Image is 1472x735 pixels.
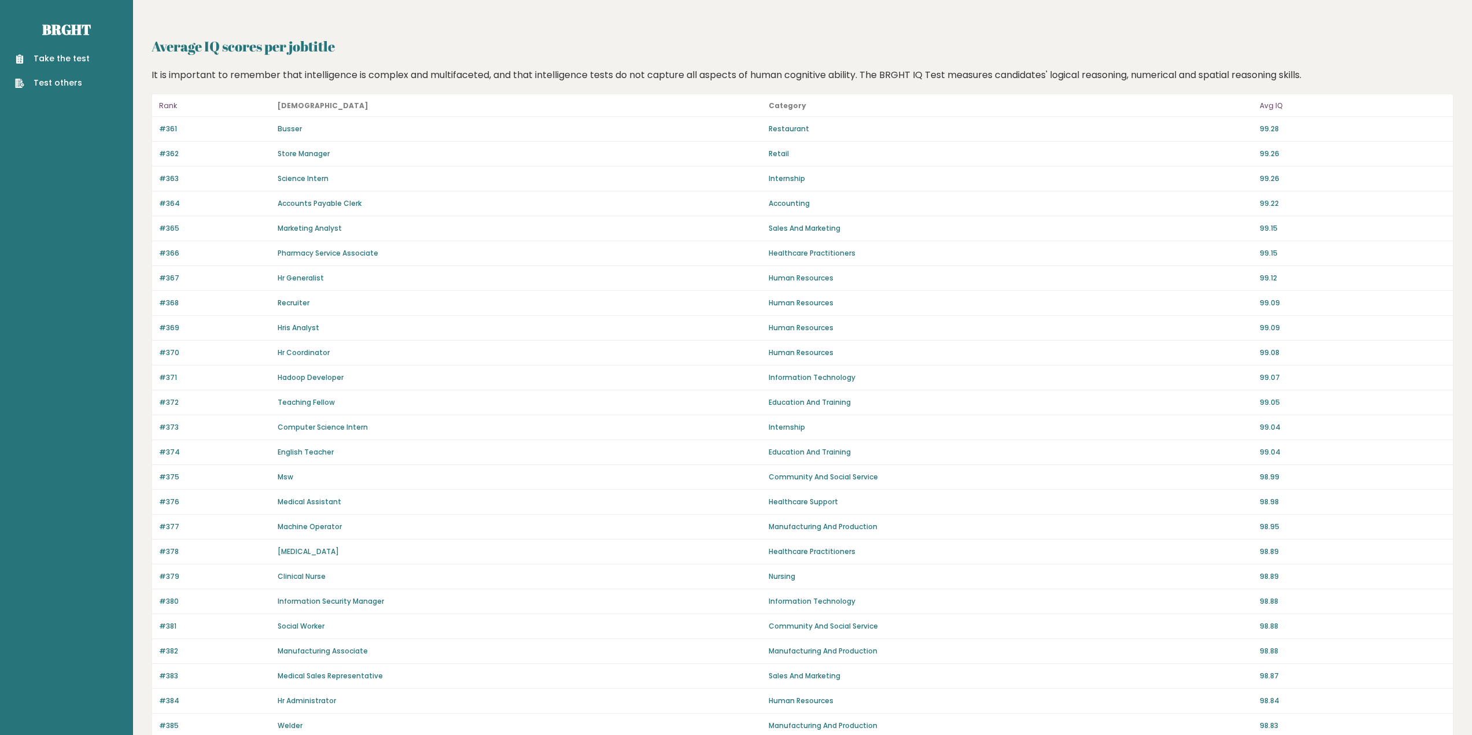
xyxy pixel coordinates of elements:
[1260,348,1446,358] p: 99.08
[159,571,271,582] p: #379
[1260,596,1446,607] p: 98.88
[1260,149,1446,159] p: 99.26
[1260,323,1446,333] p: 99.09
[278,472,293,482] a: Msw
[1260,621,1446,631] p: 98.88
[1260,223,1446,234] p: 99.15
[278,596,384,606] a: Information Security Manager
[278,671,383,681] a: Medical Sales Representative
[278,273,324,283] a: Hr Generalist
[159,646,271,656] p: #382
[159,223,271,234] p: #365
[769,348,1253,358] p: Human Resources
[278,621,324,631] a: Social Worker
[769,447,1253,457] p: Education And Training
[159,124,271,134] p: #361
[1260,273,1446,283] p: 99.12
[769,173,1253,184] p: Internship
[159,273,271,283] p: #367
[278,248,378,258] a: Pharmacy Service Associate
[769,101,806,110] b: Category
[1260,447,1446,457] p: 99.04
[769,248,1253,258] p: Healthcare Practitioners
[1260,721,1446,731] p: 98.83
[147,68,1458,82] div: It is important to remember that intelligence is complex and multifaceted, and that intelligence ...
[1260,671,1446,681] p: 98.87
[769,223,1253,234] p: Sales And Marketing
[1260,99,1446,113] p: Avg IQ
[159,721,271,731] p: #385
[769,696,1253,706] p: Human Resources
[159,447,271,457] p: #374
[769,571,1253,582] p: Nursing
[15,77,90,89] a: Test others
[1260,472,1446,482] p: 98.99
[1260,198,1446,209] p: 99.22
[159,99,271,113] p: Rank
[278,422,368,432] a: Computer Science Intern
[1260,372,1446,383] p: 99.07
[769,522,1253,532] p: Manufacturing And Production
[159,397,271,408] p: #372
[159,372,271,383] p: #371
[159,348,271,358] p: #370
[278,223,342,233] a: Marketing Analyst
[278,571,326,581] a: Clinical Nurse
[1260,571,1446,582] p: 98.89
[278,646,368,656] a: Manufacturing Associate
[159,422,271,433] p: #373
[1260,173,1446,184] p: 99.26
[278,696,336,706] a: Hr Administrator
[159,671,271,681] p: #383
[159,497,271,507] p: #376
[278,298,309,308] a: Recruiter
[278,173,329,183] a: Science Intern
[769,646,1253,656] p: Manufacturing And Production
[769,721,1253,731] p: Manufacturing And Production
[278,721,302,730] a: Welder
[159,323,271,333] p: #369
[278,372,344,382] a: Hadoop Developer
[769,323,1253,333] p: Human Resources
[42,20,91,39] a: Brght
[1260,248,1446,258] p: 99.15
[278,546,339,556] a: [MEDICAL_DATA]
[159,621,271,631] p: #381
[1260,124,1446,134] p: 99.28
[159,696,271,706] p: #384
[159,522,271,532] p: #377
[159,298,271,308] p: #368
[278,447,334,457] a: English Teacher
[769,273,1253,283] p: Human Resources
[159,546,271,557] p: #378
[159,596,271,607] p: #380
[159,248,271,258] p: #366
[1260,298,1446,308] p: 99.09
[278,198,361,208] a: Accounts Payable Clerk
[769,372,1253,383] p: Information Technology
[278,124,302,134] a: Busser
[769,472,1253,482] p: Community And Social Service
[769,298,1253,308] p: Human Resources
[1260,696,1446,706] p: 98.84
[15,53,90,65] a: Take the test
[769,422,1253,433] p: Internship
[769,397,1253,408] p: Education And Training
[278,149,330,158] a: Store Manager
[278,101,368,110] b: [DEMOGRAPHIC_DATA]
[769,671,1253,681] p: Sales And Marketing
[1260,646,1446,656] p: 98.88
[278,522,342,531] a: Machine Operator
[1260,522,1446,532] p: 98.95
[278,323,319,333] a: Hris Analyst
[769,621,1253,631] p: Community And Social Service
[278,348,330,357] a: Hr Coordinator
[278,397,335,407] a: Teaching Fellow
[159,198,271,209] p: #364
[769,546,1253,557] p: Healthcare Practitioners
[159,173,271,184] p: #363
[769,149,1253,159] p: Retail
[1260,422,1446,433] p: 99.04
[769,497,1253,507] p: Healthcare Support
[1260,546,1446,557] p: 98.89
